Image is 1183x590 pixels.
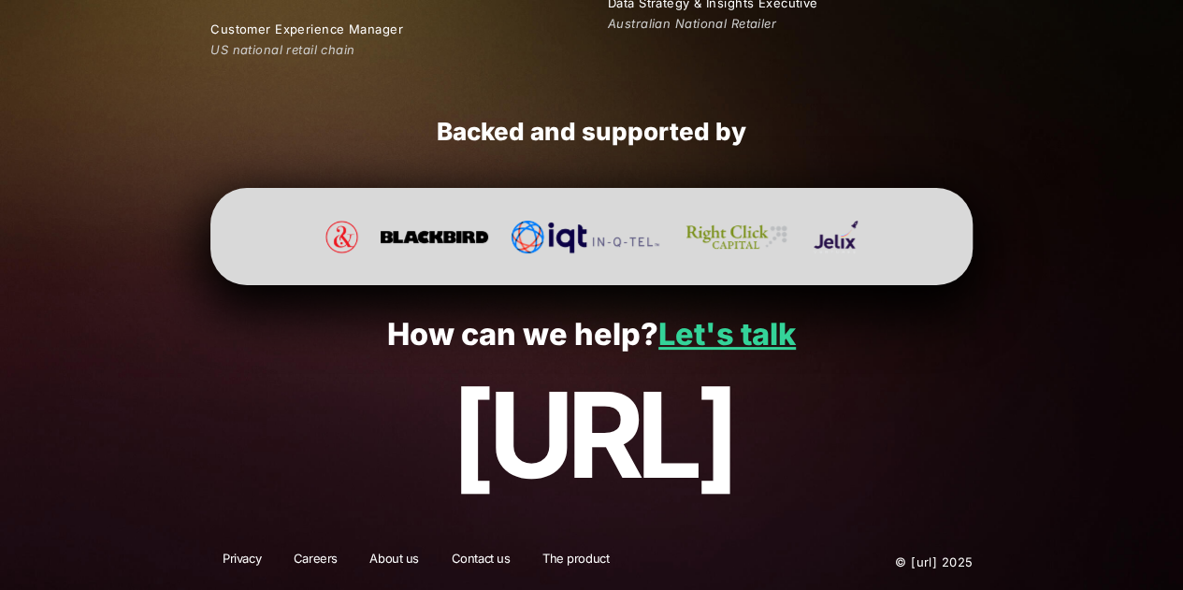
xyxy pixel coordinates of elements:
img: In-Q-Tel (IQT) [511,221,659,253]
a: Careers [281,550,350,574]
p: How can we help? [40,318,1142,353]
img: Blackbird Ventures Website [381,221,489,253]
a: Let's talk [658,316,796,353]
a: About us [357,550,431,574]
p: [URL] [40,368,1142,501]
img: Right Click Capital Website [682,221,791,253]
a: Privacy [210,550,273,574]
em: US national retail chain [210,42,354,57]
img: Pan Effect Website [325,221,358,253]
h2: Backed and supported by [210,117,973,148]
a: Contact us [440,550,523,574]
p: Customer Experience Manager [210,20,575,39]
img: Jelix Ventures Website [814,221,857,253]
a: The product [530,550,621,574]
em: Australian National Retailer [608,16,776,31]
p: © [URL] 2025 [782,550,973,574]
